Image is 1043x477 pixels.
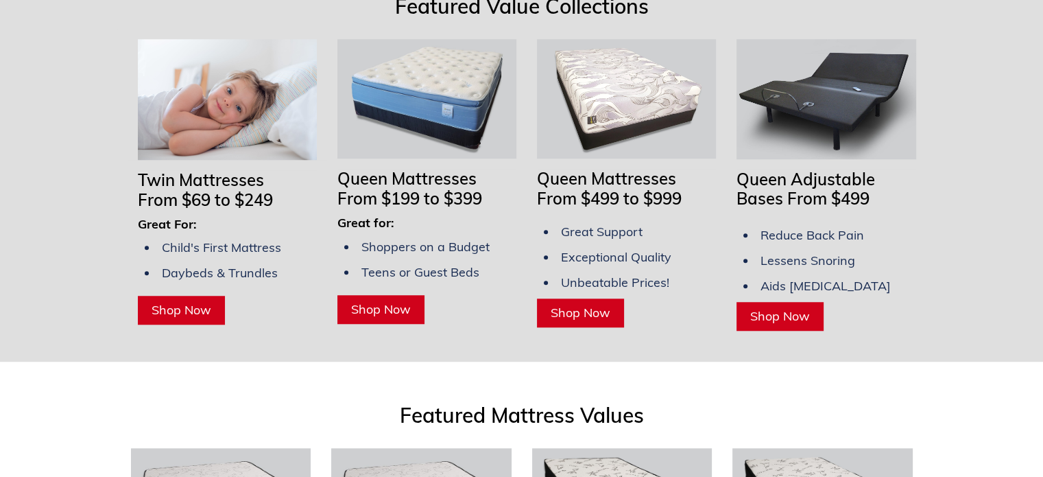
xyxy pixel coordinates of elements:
img: Twin Mattresses From $69 to $169 [138,39,317,160]
span: Child's First Mattress [162,240,281,255]
span: Shop Now [152,302,211,318]
span: Great Support [561,224,643,240]
img: Queen Mattresses From $199 to $349 [337,39,516,159]
a: Shop Now [537,299,624,327]
span: Teens or Guest Beds [361,264,479,280]
img: Adjustable Bases Starting at $379 [736,39,915,159]
span: Featured Mattress Values [400,402,644,428]
span: Great For: [138,216,197,232]
span: From $199 to $399 [337,188,482,209]
span: Twin Mattresses [138,170,264,190]
span: From $499 to $999 [537,188,682,209]
a: Shop Now [337,295,424,324]
span: Queen Mattresses [337,168,477,189]
span: Reduce Back Pain [760,227,864,243]
span: Shoppers on a Budget [361,239,490,255]
span: Great for: [337,215,394,231]
span: From $69 to $249 [138,189,273,210]
span: Exceptional Quality [561,249,671,265]
span: Lessens Snoring [760,253,855,268]
span: Shop Now [551,305,610,321]
span: Shop Now [351,301,411,317]
a: Shop Now [736,302,824,331]
a: Shop Now [138,296,225,325]
span: Daybeds & Trundles [162,265,278,281]
span: Unbeatable Prices! [561,275,669,290]
span: Queen Adjustable Bases From $499 [736,169,875,209]
span: Aids [MEDICAL_DATA] [760,278,891,294]
img: Queen Mattresses From $449 to $949 [537,39,716,159]
span: Queen Mattresses [537,168,676,189]
span: Shop Now [750,308,810,324]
